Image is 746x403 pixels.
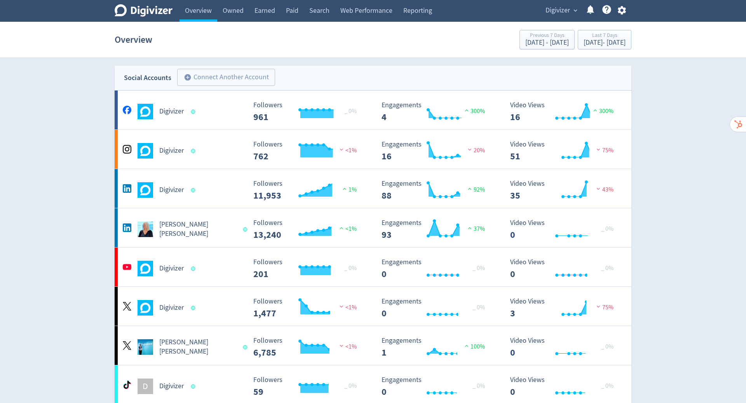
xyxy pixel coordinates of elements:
[159,303,184,312] h5: Digivizer
[184,73,192,81] span: add_circle
[463,107,471,113] img: positive-performance.svg
[341,186,357,194] span: 1%
[378,376,494,397] svg: Engagements 0
[578,30,631,49] button: Last 7 Days[DATE]- [DATE]
[506,180,623,201] svg: Video Views 35
[594,304,614,311] span: 75%
[159,338,236,356] h5: [PERSON_NAME] [PERSON_NAME]
[177,69,275,86] button: Connect Another Account
[115,169,631,208] a: Digivizer undefinedDigivizer Followers 11,953 Followers 11,953 1% Engagements 88 Engagements 88 9...
[159,382,184,391] h5: Digivizer
[338,304,345,309] img: negative-performance.svg
[466,147,485,154] span: 20%
[159,264,184,273] h5: Digivizer
[191,188,198,192] span: Data last synced: 9 Oct 2025, 12:02am (AEDT)
[249,298,366,318] svg: Followers 1,477
[138,143,153,159] img: Digivizer undefined
[115,91,631,129] a: Digivizer undefinedDigivizer Followers 961 Followers 961 _ 0% Engagements 4 Engagements 4 300% Vi...
[472,304,485,311] span: _ 0%
[506,141,623,161] svg: Video Views 51
[584,39,626,46] div: [DATE] - [DATE]
[338,225,345,231] img: positive-performance.svg
[594,147,614,154] span: 75%
[159,107,184,116] h5: Digivizer
[601,264,614,272] span: _ 0%
[601,343,614,351] span: _ 0%
[344,264,357,272] span: _ 0%
[115,326,631,365] a: Emma Lo Russo undefined[PERSON_NAME] [PERSON_NAME] Followers 6,785 Followers 6,785 <1% Engagement...
[338,147,357,154] span: <1%
[601,382,614,390] span: _ 0%
[138,222,153,237] img: Emma Lo Russo undefined
[506,219,623,240] svg: Video Views 0
[506,298,623,318] svg: Video Views 3
[124,72,171,84] div: Social Accounts
[378,219,494,240] svg: Engagements 93
[138,300,153,316] img: Digivizer undefined
[338,343,345,349] img: negative-performance.svg
[594,304,602,309] img: negative-performance.svg
[191,110,198,114] span: Data last synced: 9 Oct 2025, 12:02am (AEDT)
[525,33,569,39] div: Previous 7 Days
[249,219,366,240] svg: Followers 13,240
[466,186,485,194] span: 92%
[249,101,366,122] svg: Followers 961
[338,304,357,311] span: <1%
[378,258,494,279] svg: Engagements 0
[171,70,275,86] a: Connect Another Account
[506,337,623,358] svg: Video Views 0
[344,382,357,390] span: _ 0%
[338,343,357,351] span: <1%
[138,379,153,394] div: D
[138,104,153,119] img: Digivizer undefined
[159,185,184,195] h5: Digivizer
[249,180,366,201] svg: Followers 11,953
[243,345,249,349] span: Data last synced: 8 Oct 2025, 11:02pm (AEDT)
[472,382,485,390] span: _ 0%
[543,4,579,17] button: Digivizer
[378,180,494,201] svg: Engagements 88
[601,225,614,233] span: _ 0%
[249,141,366,161] svg: Followers 762
[466,225,485,233] span: 37%
[249,376,366,397] svg: Followers 59
[594,147,602,152] img: negative-performance.svg
[138,261,153,276] img: Digivizer undefined
[463,107,485,115] span: 300%
[378,141,494,161] svg: Engagements 16
[463,343,471,349] img: positive-performance.svg
[466,186,474,192] img: positive-performance.svg
[249,258,366,279] svg: Followers 201
[572,7,579,14] span: expand_more
[506,376,623,397] svg: Video Views 0
[138,339,153,355] img: Emma Lo Russo undefined
[191,267,198,271] span: Data last synced: 8 Oct 2025, 6:02pm (AEDT)
[191,384,198,389] span: Data last synced: 8 Oct 2025, 11:02pm (AEDT)
[338,225,357,233] span: <1%
[338,147,345,152] img: negative-performance.svg
[115,248,631,286] a: Digivizer undefinedDigivizer Followers 201 Followers 201 _ 0% Engagements 0 Engagements 0 _ 0% Vi...
[191,306,198,310] span: Data last synced: 9 Oct 2025, 4:02am (AEDT)
[159,220,236,239] h5: [PERSON_NAME] [PERSON_NAME]
[138,182,153,198] img: Digivizer undefined
[546,4,570,17] span: Digivizer
[519,30,575,49] button: Previous 7 Days[DATE] - [DATE]
[341,186,349,192] img: positive-performance.svg
[506,101,623,122] svg: Video Views 16
[466,225,474,231] img: positive-performance.svg
[191,149,198,153] span: Data last synced: 9 Oct 2025, 12:02am (AEDT)
[591,107,599,113] img: positive-performance.svg
[344,107,357,115] span: _ 0%
[159,146,184,155] h5: Digivizer
[249,337,366,358] svg: Followers 6,785
[584,33,626,39] div: Last 7 Days
[378,101,494,122] svg: Engagements 4
[243,227,249,232] span: Data last synced: 8 Oct 2025, 4:02pm (AEDT)
[115,27,152,52] h1: Overview
[115,208,631,247] a: Emma Lo Russo undefined[PERSON_NAME] [PERSON_NAME] Followers 13,240 Followers 13,240 <1% Engageme...
[525,39,569,46] div: [DATE] - [DATE]
[378,337,494,358] svg: Engagements 1
[506,258,623,279] svg: Video Views 0
[378,298,494,318] svg: Engagements 0
[466,147,474,152] img: negative-performance.svg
